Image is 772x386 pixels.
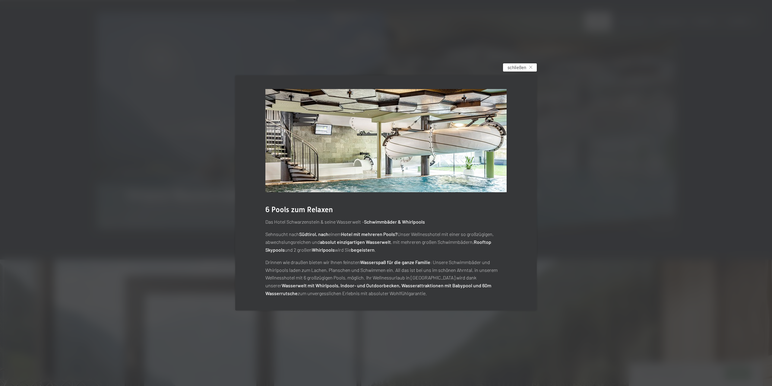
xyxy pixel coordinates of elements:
strong: Whirlpools [312,247,335,253]
strong: Südtirol, nach [299,231,328,237]
strong: Hotel mit mehreren Pools? [341,231,397,237]
span: schließen [508,64,526,71]
img: Urlaub - Schwimmbad - Sprudelbänke - Babybecken uvw. [265,89,507,192]
strong: Rooftop Skypools [265,239,491,253]
strong: begeistern [351,247,375,253]
strong: Wasserspaß für die ganze Familie [360,259,430,265]
span: 6 Pools zum Relaxen [265,205,333,214]
p: Drinnen wie draußen bieten wir Ihnen feinsten : Unsere Schwimmbäder und Whirlpools laden zum Lach... [265,258,507,297]
strong: Schwimmbäder & Whirlpools [364,219,425,225]
p: Das Hotel Schwarzenstein & seine Wasserwelt – [265,218,507,226]
p: Sehnsucht nach einem Unser Wellnesshotel mit einer so großzügigen, abwechslungsreichen und , mit ... [265,230,507,254]
strong: absolut einzigartigen Wasserwelt [320,239,391,245]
